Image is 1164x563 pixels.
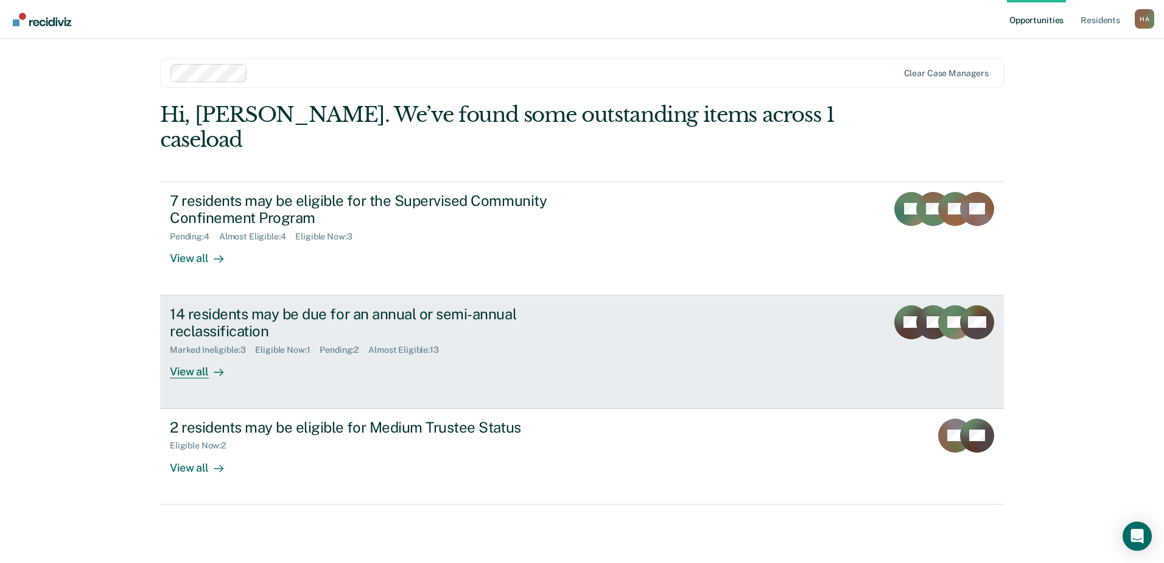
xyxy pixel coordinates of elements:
[170,355,238,379] div: View all
[170,451,238,475] div: View all
[170,305,597,341] div: 14 residents may be due for an annual or semi-annual reclassification
[160,102,835,152] div: Hi, [PERSON_NAME]. We’ve found some outstanding items across 1 caseload
[1135,9,1154,29] div: H A
[170,419,597,436] div: 2 residents may be eligible for Medium Trustee Status
[160,409,1004,505] a: 2 residents may be eligible for Medium Trustee StatusEligible Now:2View all
[170,192,597,227] div: 7 residents may be eligible for the Supervised Community Confinement Program
[170,232,219,242] div: Pending : 4
[219,232,296,242] div: Almost Eligible : 4
[13,13,71,26] img: Recidiviz
[904,68,989,79] div: Clear case managers
[170,441,236,451] div: Eligible Now : 2
[320,345,368,355] div: Pending : 2
[170,345,255,355] div: Marked Ineligible : 3
[160,182,1004,296] a: 7 residents may be eligible for the Supervised Community Confinement ProgramPending:4Almost Eligi...
[170,242,238,266] div: View all
[368,345,449,355] div: Almost Eligible : 13
[1135,9,1154,29] button: Profile dropdown button
[1123,522,1152,551] div: Open Intercom Messenger
[295,232,362,242] div: Eligible Now : 3
[160,296,1004,409] a: 14 residents may be due for an annual or semi-annual reclassificationMarked Ineligible:3Eligible ...
[255,345,320,355] div: Eligible Now : 1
